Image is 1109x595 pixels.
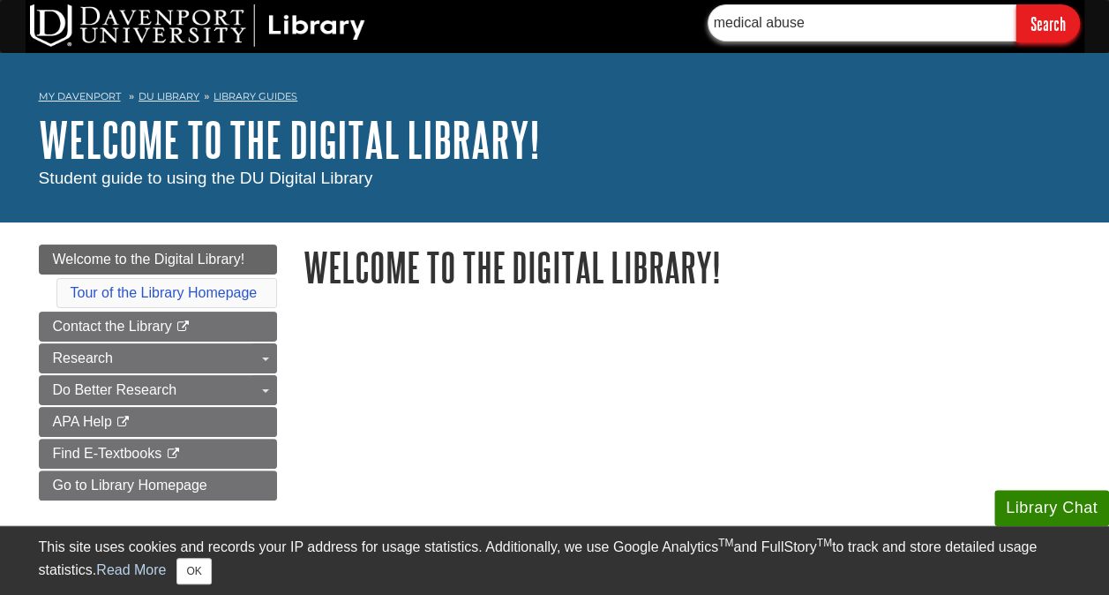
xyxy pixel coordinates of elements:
[139,90,199,102] a: DU Library
[1016,4,1080,42] input: Search
[39,112,540,167] a: Welcome to the Digital Library!
[53,478,207,493] span: Go to Library Homepage
[116,417,131,428] i: This link opens in a new window
[39,375,277,405] a: Do Better Research
[53,319,172,334] span: Contact the Library
[53,252,245,267] span: Welcome to the Digital Library!
[53,382,177,397] span: Do Better Research
[39,471,277,501] a: Go to Library Homepage
[71,285,258,300] a: Tour of the Library Homepage
[994,490,1109,526] button: Library Chat
[708,4,1080,42] form: Searches DU Library's articles, books, and more
[39,312,277,342] a: Contact the Library
[718,537,733,549] sup: TM
[53,446,162,461] span: Find E-Textbooks
[39,85,1071,113] nav: breadcrumb
[176,321,191,333] i: This link opens in a new window
[166,448,181,460] i: This link opens in a new window
[53,350,113,365] span: Research
[53,414,112,429] span: APA Help
[708,4,1016,41] input: Find Articles, Books, & More...
[39,537,1071,584] div: This site uses cookies and records your IP address for usage statistics. Additionally, we use Goo...
[39,343,277,373] a: Research
[96,562,166,577] a: Read More
[39,89,121,104] a: My Davenport
[39,407,277,437] a: APA Help
[39,169,373,187] span: Student guide to using the DU Digital Library
[30,4,365,47] img: DU Library
[214,90,297,102] a: Library Guides
[176,558,211,584] button: Close
[817,537,832,549] sup: TM
[39,439,277,469] a: Find E-Textbooks
[39,245,277,275] a: Welcome to the Digital Library!
[303,245,1071,290] h1: Welcome to the Digital Library!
